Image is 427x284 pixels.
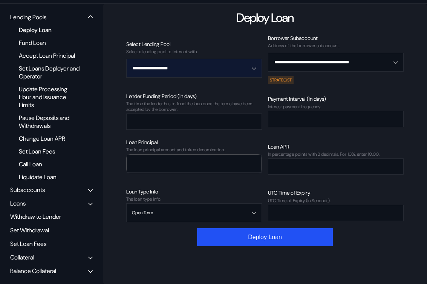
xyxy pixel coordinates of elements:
div: Borrower Subaccount [268,35,404,41]
div: Subaccounts [10,186,45,194]
div: Interest payment frequency. [268,104,404,109]
div: Call Loan [15,159,83,169]
div: Lending Pools [10,13,46,21]
div: Withdraw to Lender [8,211,95,223]
button: Open menu [268,53,404,72]
button: Open menu [126,203,262,222]
div: Pause Deposits and Withdrawals [15,113,83,131]
div: Set Loan Fees [15,146,83,157]
div: Select Lending Pool [126,41,262,48]
div: Set Loan Fees [8,238,95,250]
div: Address of the borrower subaccount. [268,43,404,48]
div: Collateral [10,253,34,261]
div: Loan Type Info [126,188,262,195]
div: In percentage points with 2 decimals. For 10%, enter 10.00. [268,152,404,157]
div: Loans [10,200,26,207]
div: Set Withdrawal [8,224,95,236]
button: Deploy Loan [197,228,333,246]
div: Accept Loan Principal [15,51,83,61]
div: Open Term [132,210,153,215]
div: Lender Funding Period (in days) [126,93,262,100]
div: UTC Time of Expiry (In Seconds). [268,198,404,203]
div: The loan principal amount and token denomination. [126,147,262,152]
div: The time the lender has to fund the loan once the terms have been accepted by the borrower. [126,101,262,112]
div: Fund Loan [15,38,83,48]
div: The loan type info. [126,196,262,202]
div: UTC Time of Expiry [268,189,404,196]
div: Select a lending pool to interact with. [126,49,262,54]
div: Deploy Loan [15,25,83,35]
div: Deploy Loan [236,10,294,26]
div: STRATEGIST [268,76,294,84]
div: Loan Principal [126,139,262,146]
div: Liquidate Loan [15,172,83,182]
button: Open menu [126,59,262,78]
div: Update Processing Hour and Issuance Limits [15,84,83,110]
div: Balance Collateral [10,267,56,275]
div: Change Loan APR [15,134,83,144]
div: Loan APR [268,143,404,150]
div: Payment Interval (in days) [268,95,404,102]
div: Set Loans Deployer and Operator [15,63,83,81]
